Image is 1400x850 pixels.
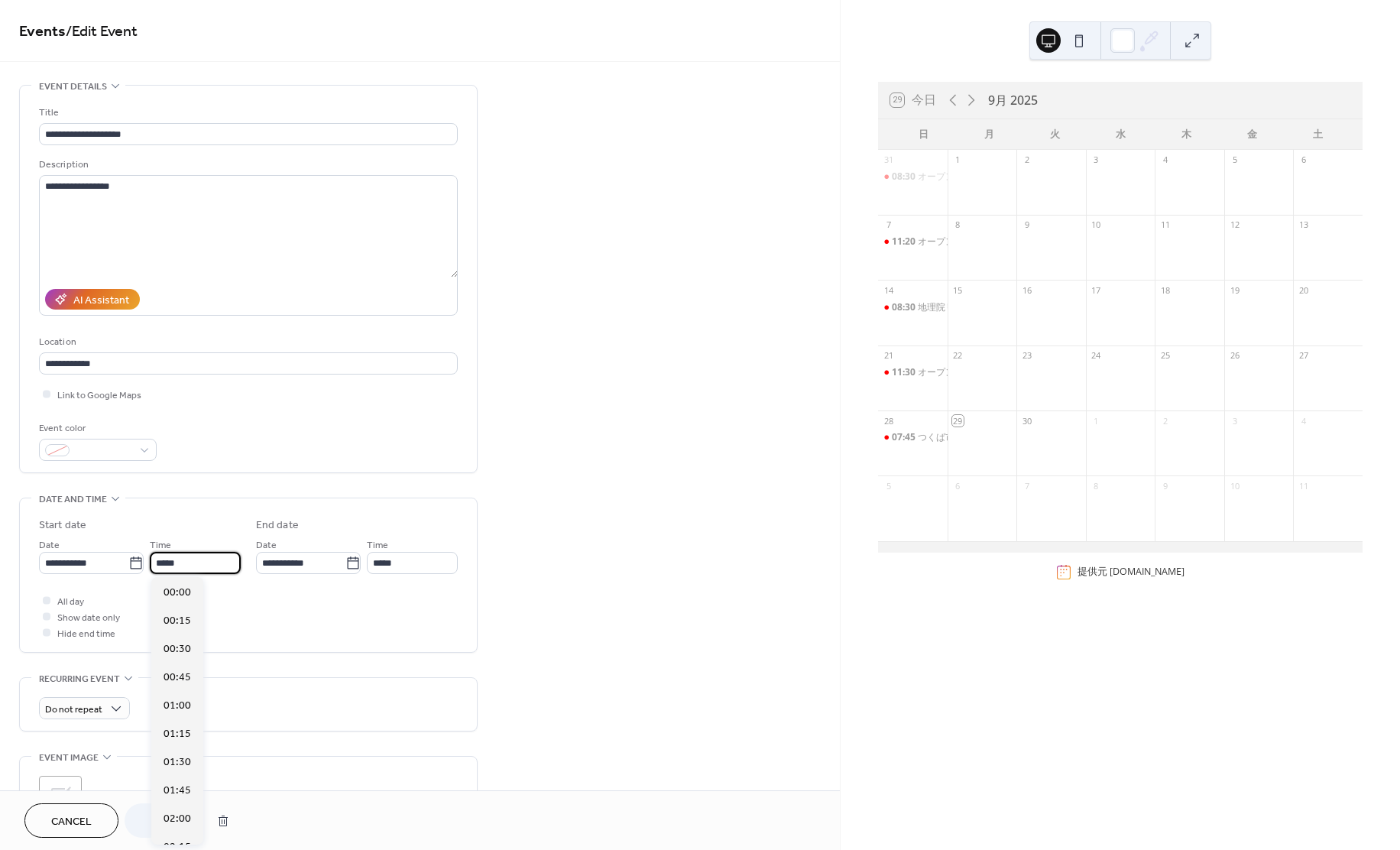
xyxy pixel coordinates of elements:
[952,415,964,427] div: 29
[956,119,1022,150] div: 月
[1229,284,1240,296] div: 19
[1229,480,1240,492] div: 10
[1087,119,1153,150] div: 水
[1091,284,1102,296] div: 17
[66,17,138,47] span: / Edit Event
[1298,219,1309,231] div: 13
[1159,350,1171,362] div: 25
[164,670,191,686] span: 00:45
[150,537,171,553] span: Time
[988,91,1038,109] div: 9月 2025
[1091,350,1102,362] div: 24
[39,517,86,534] div: Start date
[1021,154,1032,166] div: 2
[51,814,92,830] span: Cancel
[39,79,107,95] span: Event details
[892,366,918,379] span: 11:30
[883,350,894,362] div: 21
[164,754,191,771] span: 01:30
[883,154,894,166] div: 31
[164,641,191,657] span: 00:30
[878,431,948,444] div: つくば市秋季大会 vs 野球団リナレス様
[39,105,455,121] div: Title
[918,366,1039,379] div: オープン戦 vs HIgh brIdge 様
[1159,284,1171,296] div: 18
[1298,480,1309,492] div: 11
[1110,565,1184,578] a: [DOMAIN_NAME]
[918,301,1042,314] div: 地理院リーグ vs バタフライ様
[892,431,918,444] span: 07:45
[1298,350,1309,362] div: 27
[878,366,948,379] div: オープン戦 vs HIgh brIdge 様
[39,537,60,553] span: Date
[878,301,948,314] div: 地理院リーグ vs バタフライ様
[1022,119,1087,150] div: 火
[24,803,118,838] button: Cancel
[1298,415,1309,427] div: 4
[1091,219,1102,231] div: 10
[1021,350,1032,362] div: 23
[1021,415,1032,427] div: 30
[1298,284,1309,296] div: 20
[45,289,140,310] button: AI Assistant
[952,480,964,492] div: 6
[952,284,964,296] div: 15
[878,235,948,248] div: オープン戦 vs みーあい様
[367,537,388,553] span: Time
[1091,480,1102,492] div: 8
[1021,219,1032,231] div: 9
[1219,119,1285,150] div: 金
[164,811,191,827] span: 02:00
[19,17,66,47] a: Events
[892,235,918,248] span: 11:20
[918,235,1068,248] div: オープン戦 vs みー[PERSON_NAME]
[892,301,918,314] span: 08:30
[73,293,129,309] div: AI Assistant
[1021,284,1032,296] div: 16
[57,388,141,404] span: Link to Google Maps
[39,776,82,819] div: ;
[164,585,191,601] span: 00:00
[57,626,115,642] span: Hide end time
[1078,565,1184,579] div: 提供元
[57,610,120,626] span: Show date only
[39,750,99,766] span: Event image
[892,170,918,183] span: 08:30
[1021,480,1032,492] div: 7
[883,415,894,427] div: 28
[39,671,120,687] span: Recurring event
[256,537,277,553] span: Date
[1285,119,1350,150] div: 土
[1229,415,1240,427] div: 3
[39,492,107,508] span: Date and time
[952,219,964,231] div: 8
[1229,219,1240,231] div: 12
[952,154,964,166] div: 1
[1159,219,1171,231] div: 11
[164,613,191,629] span: 00:15
[1159,415,1171,427] div: 2
[918,431,1078,444] div: つくば市秋季大会 vs 野球団リナレス様
[1153,119,1219,150] div: 木
[878,170,948,183] div: オープン戦 vs 環境研究所 様
[1091,415,1102,427] div: 1
[1159,480,1171,492] div: 9
[883,284,894,296] div: 14
[164,783,191,799] span: 01:45
[1298,154,1309,166] div: 6
[164,698,191,714] span: 01:00
[39,420,154,436] div: Event color
[1229,154,1240,166] div: 5
[952,350,964,362] div: 22
[164,726,191,742] span: 01:15
[39,157,455,173] div: Description
[45,701,102,719] span: Do not repeat
[883,219,894,231] div: 7
[1091,154,1102,166] div: 3
[1159,154,1171,166] div: 4
[57,594,84,610] span: All day
[1229,350,1240,362] div: 26
[256,517,299,534] div: End date
[39,334,455,350] div: Location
